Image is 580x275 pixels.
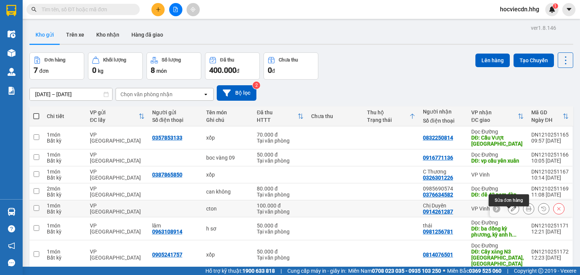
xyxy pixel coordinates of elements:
div: 2 món [47,186,82,192]
button: aim [187,3,200,16]
div: Mã GD [531,109,563,115]
div: Dọc Đường [471,129,524,135]
strong: 0369 525 060 [469,268,501,274]
img: warehouse-icon [8,49,15,57]
span: 0 [92,66,96,75]
button: caret-down [562,3,575,16]
span: plus [156,7,161,12]
svg: open [203,91,209,97]
div: 0376634582 [423,192,453,198]
sup: 1 [553,3,558,9]
div: xốp [206,252,249,258]
div: VP [GEOGRAPHIC_DATA] [90,169,144,181]
button: Trên xe [60,26,90,44]
img: icon-new-feature [549,6,555,13]
div: 12:21 [DATE] [531,229,569,235]
div: 0914261287 [423,209,453,215]
div: DĐ: ba đồng kỳ phương, kỳ anh hà tĩnh [471,226,524,238]
span: search [31,7,37,12]
span: Cung cấp máy in - giấy in: [287,267,346,275]
div: Bất kỳ [47,158,82,164]
div: Bất kỳ [47,229,82,235]
div: Dọc Đường [471,186,524,192]
div: ĐC lấy [90,117,138,123]
th: Toggle SortBy [467,106,528,126]
div: DN1210251166 [531,152,569,158]
div: Tại văn phòng [257,138,303,144]
div: 0985690574 [423,186,464,192]
div: Đã thu [220,57,234,63]
div: VP gửi [90,109,138,115]
button: Đã thu400.000đ [205,52,260,80]
div: Chi tiết [47,113,82,119]
button: Bộ lọc [217,85,256,101]
div: Tại văn phòng [257,209,303,215]
th: Toggle SortBy [253,106,307,126]
input: Tìm tên, số ĐT hoặc mã đơn [42,5,131,14]
span: ⚪️ [443,269,445,272]
img: logo-vxr [6,5,16,16]
span: 0 [268,66,272,75]
div: 10:05 [DATE] [531,158,569,164]
div: Đã thu [257,109,297,115]
span: đ [236,68,239,74]
div: 80.000 đ [257,186,303,192]
div: DN1210251167 [531,169,569,175]
div: 0963108914 [152,229,182,235]
img: warehouse-icon [8,68,15,76]
div: 0832250814 [423,135,453,141]
div: Chị Duyên [423,203,464,209]
span: đ [272,68,275,74]
span: question-circle [8,225,15,232]
div: Bất kỳ [47,255,82,261]
div: 70.000 đ [257,132,303,138]
button: file-add [169,3,182,16]
button: Lên hàng [475,54,510,67]
th: Toggle SortBy [363,106,419,126]
div: Người gửi [152,109,199,115]
th: Toggle SortBy [528,106,572,126]
div: 1 món [47,169,82,175]
div: 0326301226 [423,175,453,181]
span: Hỗ trợ kỹ thuật: [205,267,275,275]
span: aim [190,7,196,12]
div: Dọc Đường [471,243,524,249]
div: 0981256781 [423,229,453,235]
div: 1 món [47,249,82,255]
div: ĐC giao [471,117,518,123]
div: 1 món [47,203,82,209]
div: Sửa đơn hàng [489,194,529,206]
div: 0916771136 [423,155,453,161]
button: Số lượng8món [147,52,201,80]
div: lâm [152,223,199,229]
div: Bất kỳ [47,192,82,198]
span: copyright [538,268,543,273]
img: solution-icon [8,87,15,95]
div: Thu hộ [367,109,409,115]
div: 0357853133 [152,135,182,141]
span: Miền Nam [348,267,441,275]
div: Số điện thoại [423,118,464,124]
div: Ngày ĐH [531,117,563,123]
div: VP [GEOGRAPHIC_DATA] [90,249,144,261]
div: ver 1.8.146 [531,24,556,32]
div: 50.000 đ [257,249,303,255]
div: VP [GEOGRAPHIC_DATA] [90,223,144,235]
div: HTTT [257,117,297,123]
span: 400.000 [209,66,236,75]
div: Dọc Đường [471,152,524,158]
button: plus [151,3,165,16]
span: đơn [39,68,49,74]
div: 1 món [47,223,82,229]
div: Bất kỳ [47,138,82,144]
span: caret-down [566,6,572,13]
strong: 1900 633 818 [242,268,275,274]
div: DN1210251165 [531,132,569,138]
span: 8 [151,66,155,75]
span: món [156,68,167,74]
div: DĐ: đê 42 nam đàn [471,192,524,198]
div: Tại văn phòng [257,158,303,164]
div: 1 món [47,132,82,138]
span: 7 [34,66,38,75]
div: DĐ: vp cầu yên xuân [471,158,524,164]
